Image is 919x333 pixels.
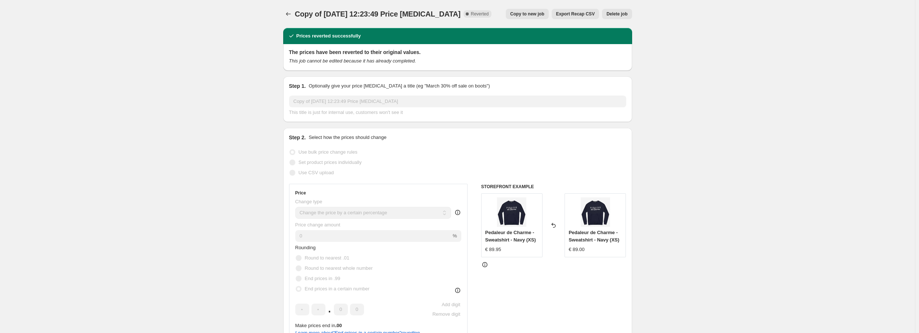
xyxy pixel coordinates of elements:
span: Set product prices individually [299,160,362,165]
p: Select how the prices should change [309,134,386,141]
img: La_Machine_Pedaleur_de_Charme_Navy_Sweatshirt_Flat_80x.jpg [581,197,610,227]
h6: STOREFRONT EXAMPLE [481,184,626,190]
div: € 89.95 [485,246,501,253]
span: Make prices end in [295,323,342,328]
button: Delete job [602,9,632,19]
input: 30% off holiday sale [289,96,626,107]
input: ﹡ [295,304,309,315]
h2: Prices reverted successfully [296,32,361,40]
span: Use CSV upload [299,170,334,175]
h3: Price [295,190,306,196]
input: ﹡ [311,304,325,315]
span: Rounding [295,245,316,250]
span: Pedaleur de Charme - Sweatshirt - Navy (XS) [485,230,536,243]
input: -15 [295,230,451,242]
div: € 89.00 [569,246,584,253]
span: Delete job [606,11,627,17]
span: Change type [295,199,322,204]
span: % [453,233,457,239]
span: Copy to new job [510,11,544,17]
span: Copy of [DATE] 12:23:49 Price [MEDICAL_DATA] [295,10,461,18]
span: Price change amount [295,222,340,228]
span: Round to nearest whole number [305,265,373,271]
input: ﹡ [334,304,348,315]
button: Price change jobs [283,9,293,19]
i: This job cannot be edited because it has already completed. [289,58,416,64]
span: Export Recap CSV [556,11,595,17]
p: Optionally give your price [MEDICAL_DATA] a title (eg "March 30% off sale on boots") [309,82,490,90]
div: help [454,209,461,216]
span: Round to nearest .01 [305,255,349,261]
span: Pedaleur de Charme - Sweatshirt - Navy (XS) [569,230,619,243]
span: Reverted [471,11,489,17]
span: . [328,304,332,315]
h2: Step 2. [289,134,306,141]
b: .00 [335,323,342,328]
span: End prices in a certain number [305,286,370,291]
span: End prices in .99 [305,276,340,281]
h2: Step 1. [289,82,306,90]
h2: The prices have been reverted to their original values. [289,49,626,56]
img: La_Machine_Pedaleur_de_Charme_Navy_Sweatshirt_Flat_80x.jpg [497,197,526,227]
button: Export Recap CSV [552,9,599,19]
button: Copy to new job [506,9,549,19]
span: Use bulk price change rules [299,149,357,155]
input: ﹡ [350,304,364,315]
span: This title is just for internal use, customers won't see it [289,110,403,115]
